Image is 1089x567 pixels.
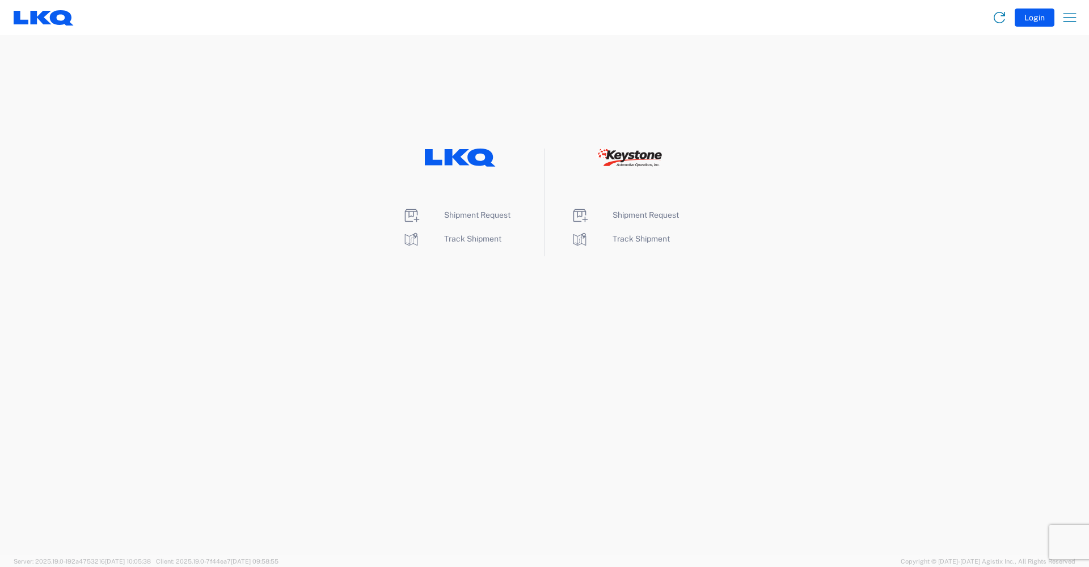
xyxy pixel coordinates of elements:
[1015,9,1054,27] button: Login
[571,210,679,219] a: Shipment Request
[402,210,510,219] a: Shipment Request
[14,558,151,565] span: Server: 2025.19.0-192a4753216
[105,558,151,565] span: [DATE] 10:05:38
[613,234,670,243] span: Track Shipment
[156,558,278,565] span: Client: 2025.19.0-7f44ea7
[444,234,501,243] span: Track Shipment
[571,234,670,243] a: Track Shipment
[613,210,679,219] span: Shipment Request
[444,210,510,219] span: Shipment Request
[402,234,501,243] a: Track Shipment
[901,556,1075,566] span: Copyright © [DATE]-[DATE] Agistix Inc., All Rights Reserved
[231,558,278,565] span: [DATE] 09:58:55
